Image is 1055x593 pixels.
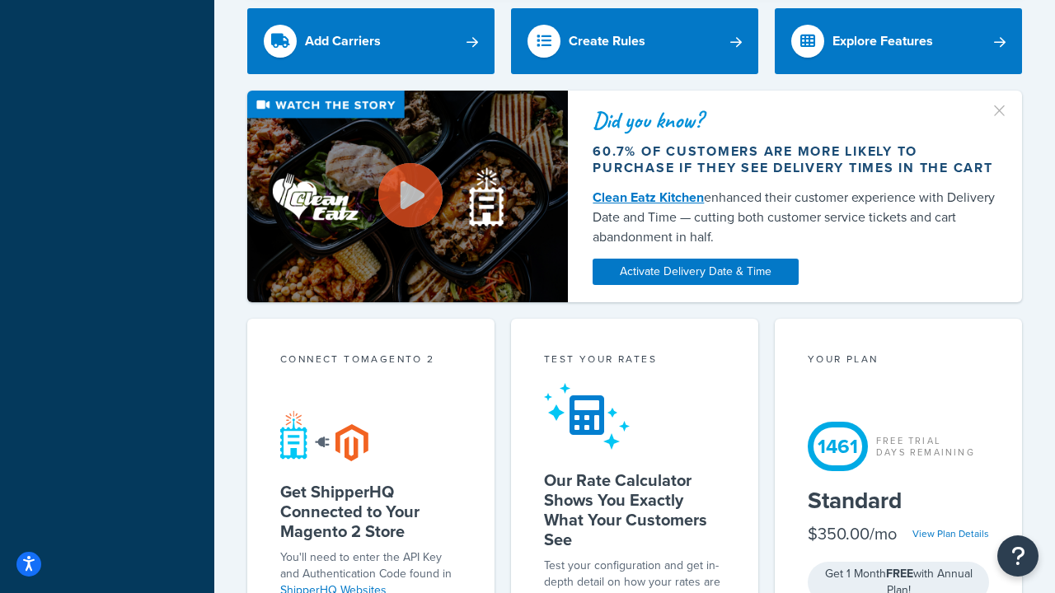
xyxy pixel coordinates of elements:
[511,8,758,74] a: Create Rules
[593,188,997,247] div: enhanced their customer experience with Delivery Date and Time — cutting both customer service ti...
[886,565,913,582] strong: FREE
[544,470,725,549] h5: Our Rate Calculator Shows You Exactly What Your Customers See
[593,188,704,207] a: Clean Eatz Kitchen
[808,352,989,371] div: Your Plan
[593,259,799,285] a: Activate Delivery Date & Time
[305,30,381,53] div: Add Carriers
[569,30,645,53] div: Create Rules
[775,8,1022,74] a: Explore Features
[544,352,725,371] div: Test your rates
[832,30,933,53] div: Explore Features
[876,435,975,458] div: Free Trial Days Remaining
[997,535,1039,577] button: Open Resource Center
[280,482,462,541] h5: Get ShipperHQ Connected to Your Magento 2 Store
[808,488,989,514] h5: Standard
[593,109,997,132] div: Did you know?
[912,526,989,541] a: View Plan Details
[280,352,462,371] div: Connect to Magento 2
[247,91,568,302] img: Video thumbnail
[593,143,997,176] div: 60.7% of customers are more likely to purchase if they see delivery times in the cart
[808,422,868,471] div: 1461
[280,410,368,461] img: connect-shq-magento-24cdf84b.svg
[808,522,897,545] div: $350.00/mo
[247,8,495,74] a: Add Carriers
